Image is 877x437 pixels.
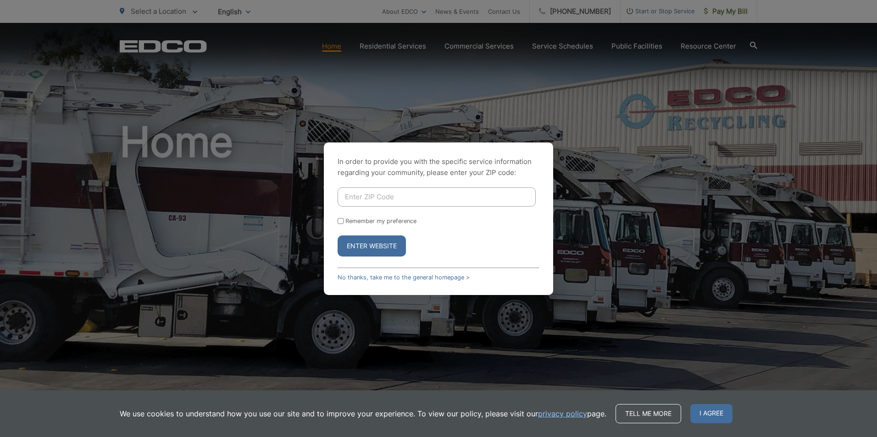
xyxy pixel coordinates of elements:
a: Tell me more [616,404,681,423]
a: No thanks, take me to the general homepage > [338,274,470,281]
input: Enter ZIP Code [338,187,536,207]
button: Enter Website [338,235,406,257]
label: Remember my preference [345,218,416,224]
p: We use cookies to understand how you use our site and to improve your experience. To view our pol... [120,408,606,419]
span: I agree [690,404,733,423]
a: privacy policy [538,408,587,419]
p: In order to provide you with the specific service information regarding your community, please en... [338,156,539,178]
